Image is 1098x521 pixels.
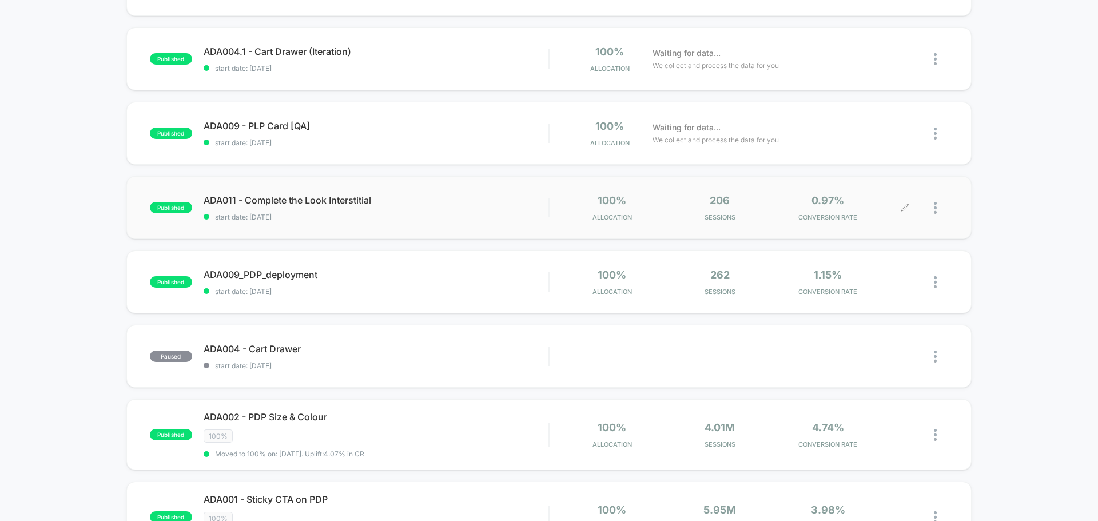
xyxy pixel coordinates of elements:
span: 0.97% [811,194,844,206]
span: start date: [DATE] [204,64,548,73]
span: 100% [598,194,626,206]
span: published [150,429,192,440]
span: 5.95M [703,504,736,516]
span: CONVERSION RATE [777,440,879,448]
span: ADA009_PDP_deployment [204,269,548,280]
img: close [934,53,937,65]
img: close [934,429,937,441]
span: published [150,276,192,288]
span: 206 [710,194,730,206]
span: 3.98% [811,504,845,516]
span: Allocation [592,440,632,448]
span: ADA004.1 - Cart Drawer (Iteration) [204,46,548,57]
span: 100% [598,421,626,433]
span: start date: [DATE] [204,287,548,296]
span: 100% [598,269,626,281]
span: start date: [DATE] [204,138,548,147]
span: published [150,53,192,65]
span: 4.74% [812,421,844,433]
span: Sessions [669,213,771,221]
span: 100% [595,46,624,58]
span: start date: [DATE] [204,361,548,370]
span: start date: [DATE] [204,213,548,221]
span: 100% [204,429,233,443]
span: CONVERSION RATE [777,213,879,221]
span: paused [150,351,192,362]
span: published [150,202,192,213]
span: CONVERSION RATE [777,288,879,296]
img: close [934,202,937,214]
span: Allocation [592,213,632,221]
span: 1.15% [814,269,842,281]
span: ADA009 - PLP Card [QA] [204,120,548,132]
span: We collect and process the data for you [653,134,779,145]
span: 4.01M [705,421,735,433]
span: ADA001 - Sticky CTA on PDP [204,494,548,505]
span: Sessions [669,440,771,448]
span: Sessions [669,288,771,296]
span: ADA004 - Cart Drawer [204,343,548,355]
span: 262 [710,269,730,281]
img: close [934,128,937,140]
span: Moved to 100% on: [DATE] . Uplift: 4.07% in CR [215,450,364,458]
span: Waiting for data... [653,47,721,59]
span: 100% [598,504,626,516]
span: ADA011 - Complete the Look Interstitial [204,194,548,206]
img: close [934,351,937,363]
span: Allocation [590,65,630,73]
span: Waiting for data... [653,121,721,134]
span: Allocation [590,139,630,147]
span: We collect and process the data for you [653,60,779,71]
img: close [934,276,937,288]
span: ADA002 - PDP Size & Colour [204,411,548,423]
span: published [150,128,192,139]
span: 100% [595,120,624,132]
span: Allocation [592,288,632,296]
